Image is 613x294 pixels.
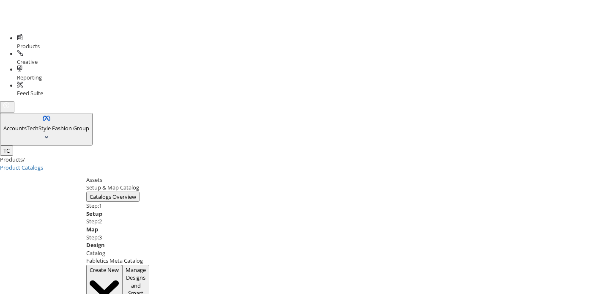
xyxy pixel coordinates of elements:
strong: Map [86,225,98,233]
span: Products [17,42,40,50]
strong: Setup [86,210,102,217]
div: Catalog [86,249,607,257]
div: Step: 2 [86,217,607,225]
strong: Design [86,241,105,249]
span: TC [3,147,10,154]
span: Reporting [17,74,42,81]
div: Step: 1 [86,202,607,210]
div: Setup & Map Catalog [86,184,607,192]
span: Feed Suite [17,89,43,97]
div: Assets [86,176,607,184]
span: Catalogs Overview [90,193,136,201]
span: / [23,156,25,163]
div: Fabletics Meta Catalog [86,257,607,265]
button: Catalogs Overview [86,192,140,202]
span: Accounts [3,124,27,132]
span: TechStyle Fashion Group [27,124,89,132]
span: Creative [17,58,38,66]
div: Step: 3 [86,234,607,242]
